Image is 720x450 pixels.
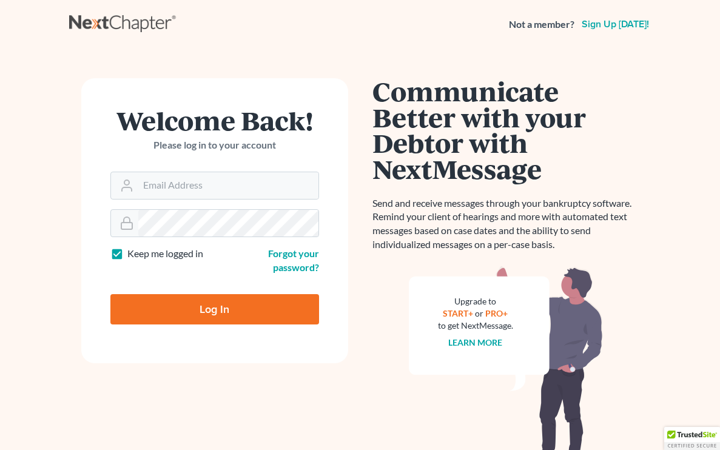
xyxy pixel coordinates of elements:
[509,18,574,32] strong: Not a member?
[664,427,720,450] div: TrustedSite Certified
[438,320,513,332] div: to get NextMessage.
[372,196,639,252] p: Send and receive messages through your bankruptcy software. Remind your client of hearings and mo...
[579,19,651,29] a: Sign up [DATE]!
[438,295,513,307] div: Upgrade to
[372,78,639,182] h1: Communicate Better with your Debtor with NextMessage
[268,247,319,273] a: Forgot your password?
[110,138,319,152] p: Please log in to your account
[475,308,483,318] span: or
[110,294,319,324] input: Log In
[110,107,319,133] h1: Welcome Back!
[448,337,502,348] a: Learn more
[127,247,203,261] label: Keep me logged in
[138,172,318,199] input: Email Address
[443,308,473,318] a: START+
[485,308,508,318] a: PRO+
